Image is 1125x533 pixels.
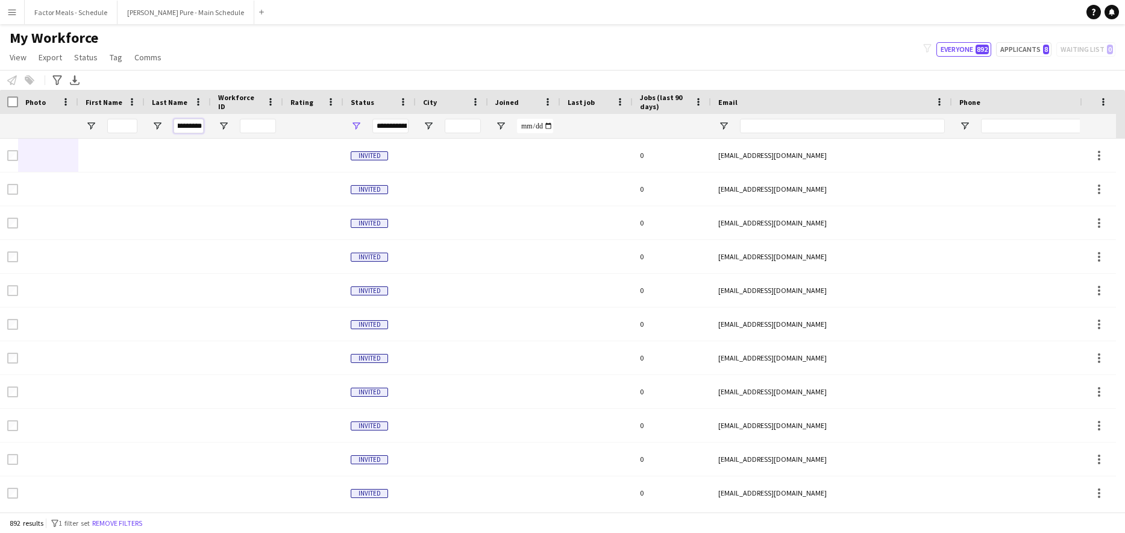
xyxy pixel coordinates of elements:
button: Open Filter Menu [351,121,362,131]
div: [EMAIL_ADDRESS][DOMAIN_NAME] [711,307,952,341]
span: Phone [959,98,980,107]
div: [EMAIL_ADDRESS][DOMAIN_NAME] [711,341,952,374]
button: Factor Meals - Schedule [25,1,118,24]
span: Workforce ID [218,93,262,111]
input: Row Selection is disabled for this row (unchecked) [7,285,18,296]
div: [EMAIL_ADDRESS][DOMAIN_NAME] [711,139,952,172]
input: Row Selection is disabled for this row (unchecked) [7,184,18,195]
span: 1 filter set [58,519,90,528]
input: City Filter Input [445,119,481,133]
input: Email Filter Input [740,119,945,133]
input: Row Selection is disabled for this row (unchecked) [7,319,18,330]
span: Invited [351,320,388,329]
span: Comms [134,52,161,63]
input: Row Selection is disabled for this row (unchecked) [7,454,18,465]
button: Open Filter Menu [423,121,434,131]
div: [EMAIL_ADDRESS][DOMAIN_NAME] [711,274,952,307]
input: Phone Filter Input [981,119,1099,133]
span: Last job [568,98,595,107]
input: Row Selection is disabled for this row (unchecked) [7,488,18,499]
span: My Workforce [10,29,98,47]
button: Applicants8 [996,42,1051,57]
span: Invited [351,185,388,194]
span: Tag [110,52,122,63]
span: First Name [86,98,122,107]
div: 0 [633,409,711,442]
button: Open Filter Menu [959,121,970,131]
span: Invited [351,421,388,430]
input: Row Selection is disabled for this row (unchecked) [7,386,18,397]
span: Invited [351,455,388,464]
button: Open Filter Menu [86,121,96,131]
input: First Name Filter Input [107,119,137,133]
input: Row Selection is disabled for this row (unchecked) [7,150,18,161]
div: [EMAIL_ADDRESS][DOMAIN_NAME] [711,375,952,408]
a: Export [34,49,67,65]
button: Remove filters [90,517,145,530]
div: 0 [633,375,711,408]
div: [EMAIL_ADDRESS][DOMAIN_NAME] [711,172,952,206]
div: [EMAIL_ADDRESS][DOMAIN_NAME] [711,476,952,509]
input: Row Selection is disabled for this row (unchecked) [7,251,18,262]
button: Open Filter Menu [152,121,163,131]
span: 892 [976,45,989,54]
span: Status [351,98,374,107]
div: 0 [633,172,711,206]
div: [EMAIL_ADDRESS][DOMAIN_NAME] [711,206,952,239]
span: Invited [351,286,388,295]
div: 0 [633,341,711,374]
div: 0 [633,139,711,172]
button: Open Filter Menu [718,121,729,131]
div: 0 [633,240,711,273]
span: View [10,52,27,63]
div: [EMAIL_ADDRESS][DOMAIN_NAME] [711,240,952,273]
button: [PERSON_NAME] Pure - Main Schedule [118,1,254,24]
span: City [423,98,437,107]
div: 0 [633,476,711,509]
button: Everyone892 [936,42,991,57]
span: Rating [290,98,313,107]
div: 0 [633,206,711,239]
a: View [5,49,31,65]
span: Invited [351,253,388,262]
span: Status [74,52,98,63]
span: Invited [351,489,388,498]
span: Invited [351,151,388,160]
div: 0 [633,274,711,307]
a: Tag [105,49,127,65]
span: Photo [25,98,46,107]
input: Row Selection is disabled for this row (unchecked) [7,218,18,229]
button: Open Filter Menu [218,121,229,131]
span: Last Name [152,98,187,107]
div: 0 [633,443,711,476]
span: Joined [495,98,519,107]
span: Invited [351,388,388,397]
app-action-btn: Export XLSX [67,73,82,87]
input: Last Name Filter Input [174,119,204,133]
input: Joined Filter Input [517,119,553,133]
button: Open Filter Menu [495,121,506,131]
span: Invited [351,354,388,363]
div: [EMAIL_ADDRESS][DOMAIN_NAME] [711,443,952,476]
span: Export [39,52,62,63]
span: Email [718,98,738,107]
app-action-btn: Advanced filters [50,73,64,87]
span: Jobs (last 90 days) [640,93,689,111]
input: Workforce ID Filter Input [240,119,276,133]
a: Status [69,49,102,65]
span: Invited [351,219,388,228]
a: Comms [130,49,166,65]
span: 8 [1043,45,1049,54]
div: 0 [633,307,711,341]
input: Row Selection is disabled for this row (unchecked) [7,420,18,431]
input: Row Selection is disabled for this row (unchecked) [7,353,18,364]
div: [EMAIL_ADDRESS][DOMAIN_NAME] [711,409,952,442]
